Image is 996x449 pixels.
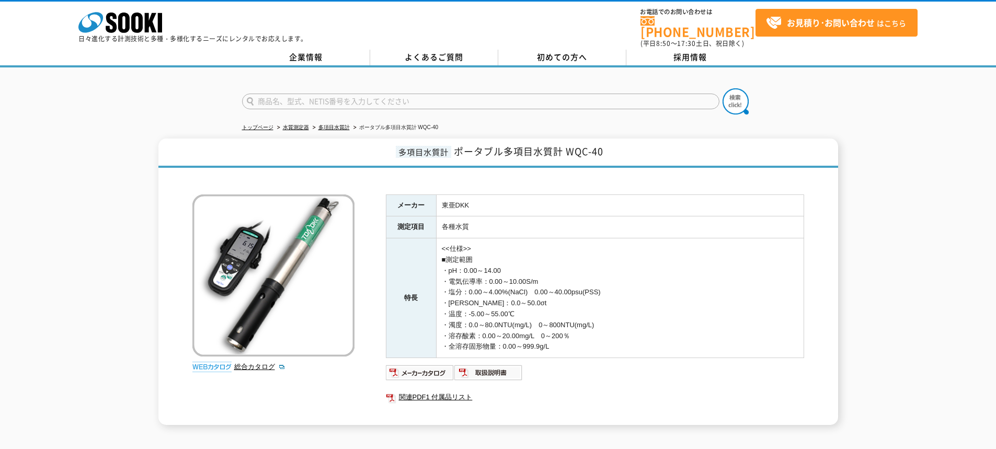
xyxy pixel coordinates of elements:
span: お電話でのお問い合わせは [640,9,755,15]
img: webカタログ [192,362,232,372]
img: ポータブル多項目水質計 WQC-40 [192,194,354,356]
img: メーカーカタログ [386,364,454,381]
span: 17:30 [677,39,696,48]
span: (平日 ～ 土日、祝日除く) [640,39,744,48]
a: よくあるご質問 [370,50,498,65]
a: [PHONE_NUMBER] [640,16,755,38]
input: 商品名、型式、NETIS番号を入力してください [242,94,719,109]
a: 総合カタログ [234,363,285,371]
th: 特長 [386,238,436,358]
span: 初めての方へ [537,51,587,63]
th: 測定項目 [386,216,436,238]
th: メーカー [386,194,436,216]
a: 水質測定器 [283,124,309,130]
a: 採用情報 [626,50,754,65]
a: トップページ [242,124,273,130]
a: 関連PDF1 付属品リスト [386,390,804,404]
span: ポータブル多項目水質計 WQC-40 [454,144,603,158]
span: 8:50 [656,39,671,48]
a: 初めての方へ [498,50,626,65]
li: ポータブル多項目水質計 WQC-40 [351,122,439,133]
a: 多項目水質計 [318,124,350,130]
td: <<仕様>> ■測定範囲 ・pH：0.00～14.00 ・電気伝導率：0.00～10.00S/m ・塩分：0.00～4.00%(NaCl) 0.00～40.00psu(PSS) ・[PERSON... [436,238,804,358]
span: 多項目水質計 [396,146,451,158]
p: 日々進化する計測技術と多種・多様化するニーズにレンタルでお応えします。 [78,36,307,42]
a: メーカーカタログ [386,371,454,379]
td: 各種水質 [436,216,804,238]
strong: お見積り･お問い合わせ [787,16,875,29]
img: btn_search.png [723,88,749,114]
img: 取扱説明書 [454,364,523,381]
a: お見積り･お問い合わせはこちら [755,9,918,37]
td: 東亜DKK [436,194,804,216]
a: 企業情報 [242,50,370,65]
a: 取扱説明書 [454,371,523,379]
span: はこちら [766,15,906,31]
